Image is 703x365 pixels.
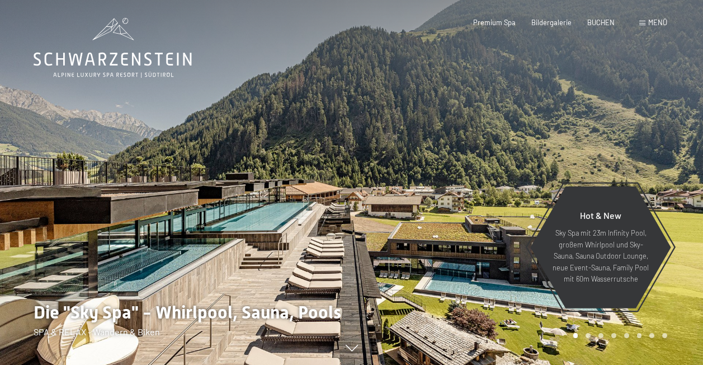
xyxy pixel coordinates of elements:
a: Hot & New Sky Spa mit 23m Infinity Pool, großem Whirlpool und Sky-Sauna, Sauna Outdoor Lounge, ne... [530,186,672,309]
div: Carousel Page 6 [637,333,642,338]
div: Carousel Page 5 [624,333,629,338]
a: Bildergalerie [531,18,572,27]
div: Carousel Page 3 [598,333,603,338]
div: Carousel Page 2 [586,333,591,338]
a: BUCHEN [587,18,615,27]
div: Carousel Page 1 (Current Slide) [573,333,578,338]
div: Carousel Page 8 [662,333,667,338]
div: Carousel Page 7 [649,333,654,338]
div: Carousel Pagination [569,333,667,338]
span: Menü [648,18,667,27]
span: Hot & New [580,210,621,221]
p: Sky Spa mit 23m Infinity Pool, großem Whirlpool und Sky-Sauna, Sauna Outdoor Lounge, neue Event-S... [552,227,649,284]
a: Premium Spa [473,18,516,27]
div: Carousel Page 4 [611,333,616,338]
